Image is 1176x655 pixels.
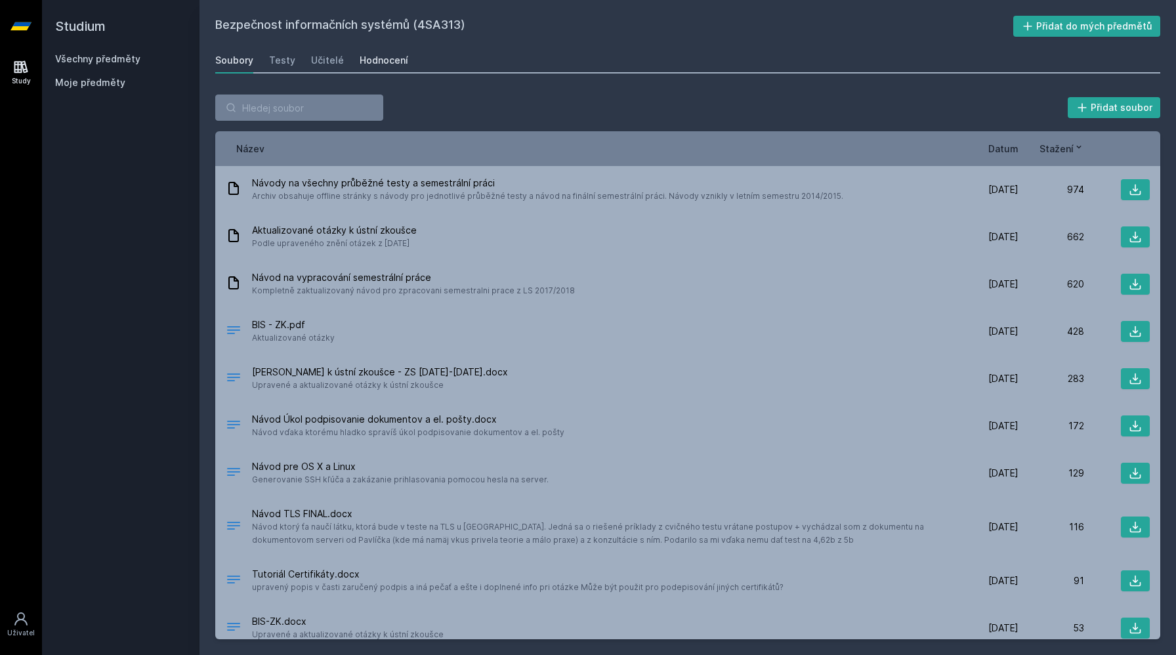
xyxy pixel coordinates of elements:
span: Návod Úkol podpisovanie dokumentov a el. pošty.docx [252,413,564,426]
div: DOCX [226,572,241,591]
button: Název [236,142,264,156]
div: DOCX [226,619,241,638]
span: [DATE] [988,325,1018,338]
div: DOCX [226,518,241,537]
div: 428 [1018,325,1084,338]
span: Stažení [1039,142,1074,156]
span: BIS-ZK.docx [252,615,444,628]
div: .DOCX [226,464,241,483]
span: Návod ktorý ťa naučí látku, ktorá bude v teste na TLS u [GEOGRAPHIC_DATA]. Jedná sa o riešené prí... [252,520,948,547]
div: Study [12,76,31,86]
h2: Bezpečnost informačních systémů (4SA313) [215,16,1013,37]
a: Testy [269,47,295,74]
div: 53 [1018,622,1084,635]
span: Kompletně zaktualizovaný návod pro zpracovani semestralni prace z LS 2017/2018 [252,284,575,297]
a: Study [3,53,39,93]
div: 283 [1018,372,1084,385]
span: Upravené a aktualizované otázky k ústní zkoušce [252,628,444,641]
div: 620 [1018,278,1084,291]
span: Tutoriál Certifikáty.docx [252,568,784,581]
div: Soubory [215,54,253,67]
span: Archiv obsahuje offline stránky s návody pro jednotlivé průběžné testy a návod na finální semestr... [252,190,843,203]
span: Aktualizované otázky k ústní zkoušce [252,224,417,237]
span: [DATE] [988,574,1018,587]
div: 662 [1018,230,1084,243]
span: Návod na vypracování semestrální práce [252,271,575,284]
span: Moje předměty [55,76,125,89]
button: Přidat soubor [1068,97,1161,118]
a: Učitelé [311,47,344,74]
div: PDF [226,322,241,341]
div: Uživatel [7,628,35,638]
div: 116 [1018,520,1084,534]
span: [DATE] [988,467,1018,480]
div: DOCX [226,417,241,436]
button: Stažení [1039,142,1084,156]
span: Podle upraveného znění otázek z [DATE] [252,237,417,250]
div: 172 [1018,419,1084,433]
div: 91 [1018,574,1084,587]
span: Generovanie SSH kľúča a zakázanie prihlasovania pomocou hesla na server. [252,473,549,486]
div: 974 [1018,183,1084,196]
span: [DATE] [988,622,1018,635]
span: [DATE] [988,278,1018,291]
a: Uživatel [3,604,39,644]
div: DOCX [226,370,241,389]
a: Hodnocení [360,47,408,74]
span: Návod TLS FINAL.docx [252,507,948,520]
span: Upravené a aktualizované otázky k ústní zkoušce [252,379,508,392]
span: Návody na všechny průběžné testy a semestrální práci [252,177,843,190]
span: Návod pre OS X a Linux [252,460,549,473]
span: BIS - ZK.pdf [252,318,335,331]
input: Hledej soubor [215,95,383,121]
span: Aktualizované otázky [252,331,335,345]
div: Učitelé [311,54,344,67]
div: 129 [1018,467,1084,480]
span: upravený popis v časti zaručený podpis a iná pečať a ešte i doplnené info pri otázke Může být pou... [252,581,784,594]
div: Testy [269,54,295,67]
span: [DATE] [988,372,1018,385]
span: [DATE] [988,230,1018,243]
button: Datum [988,142,1018,156]
span: [DATE] [988,183,1018,196]
span: [DATE] [988,419,1018,433]
span: [DATE] [988,520,1018,534]
span: [PERSON_NAME] k ústní zkoušce - ZS [DATE]-[DATE].docx [252,366,508,379]
div: Hodnocení [360,54,408,67]
button: Přidat do mých předmětů [1013,16,1161,37]
a: Soubory [215,47,253,74]
a: Všechny předměty [55,53,140,64]
span: Návod vďaka ktorému hladko spravíš úkol podpisovanie dokumentov a el. pošty [252,426,564,439]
